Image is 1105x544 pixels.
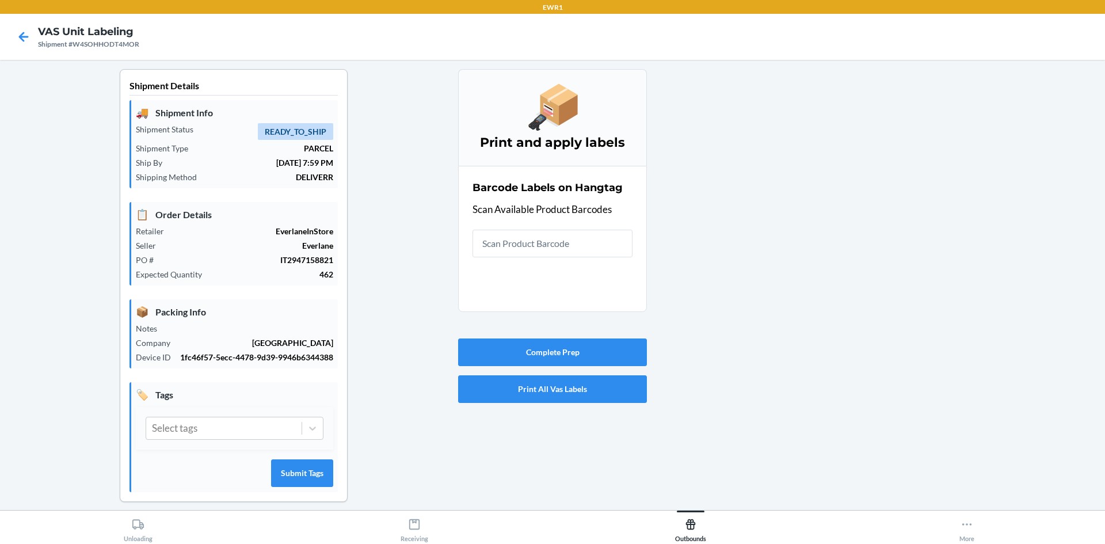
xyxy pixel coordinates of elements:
[136,387,148,402] span: 🏷️
[206,171,333,183] p: DELIVERR
[271,459,333,487] button: Submit Tags
[136,157,172,169] p: Ship By
[473,202,632,217] p: Scan Available Product Barcodes
[136,239,165,252] p: Seller
[258,123,333,140] span: READY_TO_SHIP
[136,171,206,183] p: Shipping Method
[473,134,632,152] h3: Print and apply labels
[136,105,333,120] p: Shipment Info
[38,24,139,39] h4: VAS Unit Labeling
[136,322,166,334] p: Notes
[136,304,148,319] span: 📦
[136,387,333,402] p: Tags
[163,254,333,266] p: IT2947158821
[136,225,173,237] p: Retailer
[129,79,338,96] p: Shipment Details
[458,375,647,403] button: Print All Vas Labels
[173,225,333,237] p: EverlaneInStore
[124,513,153,542] div: Unloading
[180,337,333,349] p: [GEOGRAPHIC_DATA]
[165,239,333,252] p: Everlane
[136,351,180,363] p: Device ID
[458,338,647,366] button: Complete Prep
[675,513,706,542] div: Outbounds
[38,39,139,50] div: Shipment #W4SOHHODT4MOR
[136,207,333,222] p: Order Details
[136,337,180,349] p: Company
[552,511,829,542] button: Outbounds
[211,268,333,280] p: 462
[136,254,163,266] p: PO #
[197,142,333,154] p: PARCEL
[543,2,563,13] p: EWR1
[959,513,974,542] div: More
[276,511,552,542] button: Receiving
[136,268,211,280] p: Expected Quantity
[136,123,203,135] p: Shipment Status
[401,513,428,542] div: Receiving
[136,304,333,319] p: Packing Info
[473,180,623,195] h2: Barcode Labels on Hangtag
[152,421,197,436] div: Select tags
[473,230,632,257] input: Scan Product Barcode
[136,142,197,154] p: Shipment Type
[172,157,333,169] p: [DATE] 7:59 PM
[136,207,148,222] span: 📋
[829,511,1105,542] button: More
[180,351,333,363] p: 1fc46f57-5ecc-4478-9d39-9946b6344388
[136,105,148,120] span: 🚚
